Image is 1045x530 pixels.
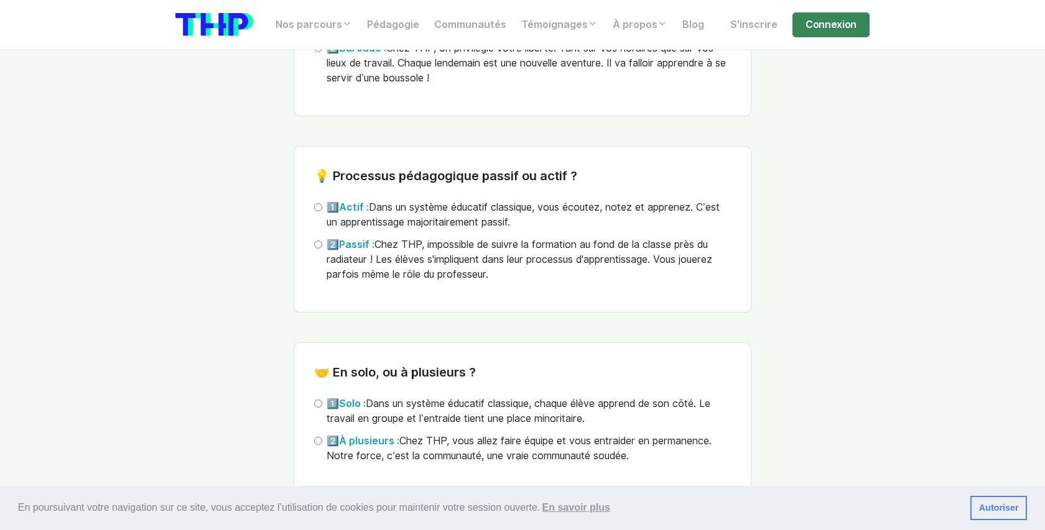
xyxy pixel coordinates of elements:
[268,12,360,37] a: Nos parcours
[327,41,731,86] label: 2️⃣ Chez THP, on privilégie votre liberté. Tant sur vos horaires que sur vos lieux de travail. Ch...
[605,12,675,37] a: À propos
[723,12,785,37] a: S'inscrire
[339,435,399,447] span: À plusieurs :
[314,363,731,382] p: 🤝 En solo, ou à plusieurs ?
[339,239,374,250] span: Passif :
[18,498,960,517] span: En poursuivant votre navigation sur ce site, vous acceptez l’utilisation de cookies pour mainteni...
[514,12,605,37] a: Témoignages
[970,496,1027,521] a: dismiss cookie message
[792,12,870,37] a: Connexion
[427,12,514,37] a: Communautés
[327,396,731,426] label: 1️⃣ Dans un système éducatif classique, chaque élève apprend de son côté. Le travail en groupe et...
[360,12,427,37] a: Pédagogie
[175,13,253,36] img: logo
[314,167,731,185] p: 💡 Processus pédagogique passif ou actif ?
[540,498,612,517] a: learn more about cookies
[327,237,731,282] label: 2️⃣ Chez THP, impossible de suivre la formation au fond de la classe près du radiateur ! Les élèv...
[339,201,369,213] span: Actif :
[327,434,731,464] label: 2️⃣ Chez THP, vous allez faire équipe et vous entraider en permanence. Notre force, c’est la comm...
[339,398,366,409] span: Solo :
[675,12,712,37] a: Blog
[327,200,731,230] label: 1️⃣ Dans un système éducatif classique, vous écoutez, notez et apprenez. C’est un apprentissage m...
